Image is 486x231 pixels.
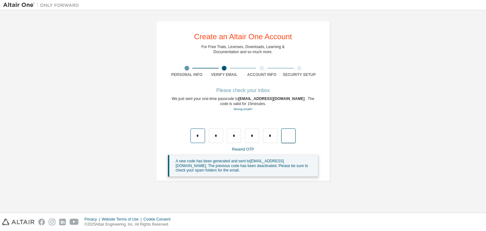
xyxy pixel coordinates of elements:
[202,44,285,54] div: For Free Trials, Licenses, Downloads, Learning & Documentation and so much more.
[243,72,281,77] div: Account Info
[232,147,254,152] a: Resend OTP
[3,2,82,8] img: Altair One
[194,33,292,41] div: Create an Altair One Account
[281,72,318,77] div: Security Setup
[238,97,306,101] span: [EMAIL_ADDRESS][DOMAIN_NAME]
[49,219,55,225] img: instagram.svg
[102,217,143,222] div: Website Terms of Use
[59,219,66,225] img: linkedin.svg
[38,219,45,225] img: facebook.svg
[168,89,318,92] div: Please check your inbox
[84,217,102,222] div: Privacy
[70,219,79,225] img: youtube.svg
[168,72,206,77] div: Personal Info
[143,217,174,222] div: Cookie Consent
[2,219,34,225] img: altair_logo.svg
[176,159,308,172] span: A new code has been generated and sent to [EMAIL_ADDRESS][DOMAIN_NAME] . The previous code has be...
[234,107,252,111] a: Go back to the registration form
[206,72,243,77] div: Verify Email
[84,222,174,227] p: © 2025 Altair Engineering, Inc. All Rights Reserved.
[168,96,318,112] div: We just sent your one-time passcode to . The code is valid for 15 minutes.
